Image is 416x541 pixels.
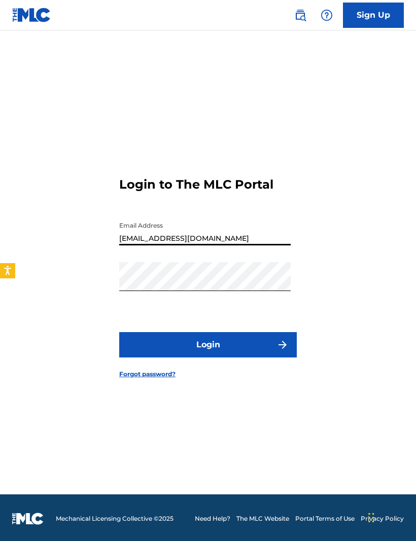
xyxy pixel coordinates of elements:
[321,9,333,21] img: help
[195,514,230,523] a: Need Help?
[12,513,44,525] img: logo
[119,370,176,379] a: Forgot password?
[295,514,355,523] a: Portal Terms of Use
[368,502,374,533] div: Drag
[12,8,51,22] img: MLC Logo
[365,492,416,541] iframe: Chat Widget
[119,332,297,357] button: Login
[236,514,289,523] a: The MLC Website
[317,5,337,25] div: Help
[294,9,306,21] img: search
[361,514,404,523] a: Privacy Policy
[343,3,404,28] a: Sign Up
[276,339,289,351] img: f7272a7cc735f4ea7f67.svg
[119,177,273,192] h3: Login to The MLC Portal
[290,5,310,25] a: Public Search
[56,514,174,523] span: Mechanical Licensing Collective © 2025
